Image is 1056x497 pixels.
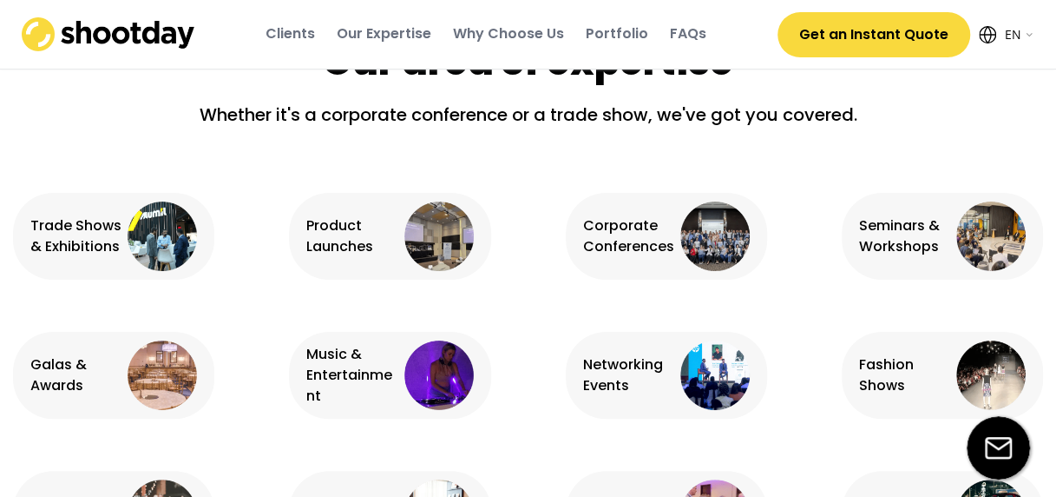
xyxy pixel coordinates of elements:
img: entertainment%403x.webp [404,341,474,410]
div: Product Launches [306,215,399,257]
img: Icon%20feather-globe%20%281%29.svg [979,26,996,43]
div: Trade Shows & Exhibitions [30,215,123,257]
div: Seminars & Workshops [859,215,952,257]
div: Portfolio [586,24,648,43]
img: exhibition%402x.png [128,202,197,271]
div: Galas & Awards [30,355,123,396]
img: seminars%403x.webp [956,202,1026,271]
div: FAQs [670,24,706,43]
div: Our Expertise [337,24,431,43]
img: gala%20event%403x.webp [128,341,197,410]
img: email-icon%20%281%29.svg [967,416,1030,480]
div: Clients [266,24,315,43]
img: corporate%20conference%403x.webp [680,202,750,271]
div: Corporate Conferences [583,215,676,257]
img: networking%20event%402x.png [680,341,750,410]
img: fashion%20event%403x.webp [956,341,1026,410]
div: Fashion Shows [859,355,952,396]
button: Get an Instant Quote [777,12,970,57]
div: Networking Events [583,355,676,396]
div: Whether it's a corporate conference or a trade show, we've got you covered. [181,102,876,141]
div: Why Choose Us [453,24,564,43]
img: product%20launches%403x.webp [404,202,474,271]
div: Music & Entertainment [306,344,399,407]
img: shootday_logo.png [22,17,195,51]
